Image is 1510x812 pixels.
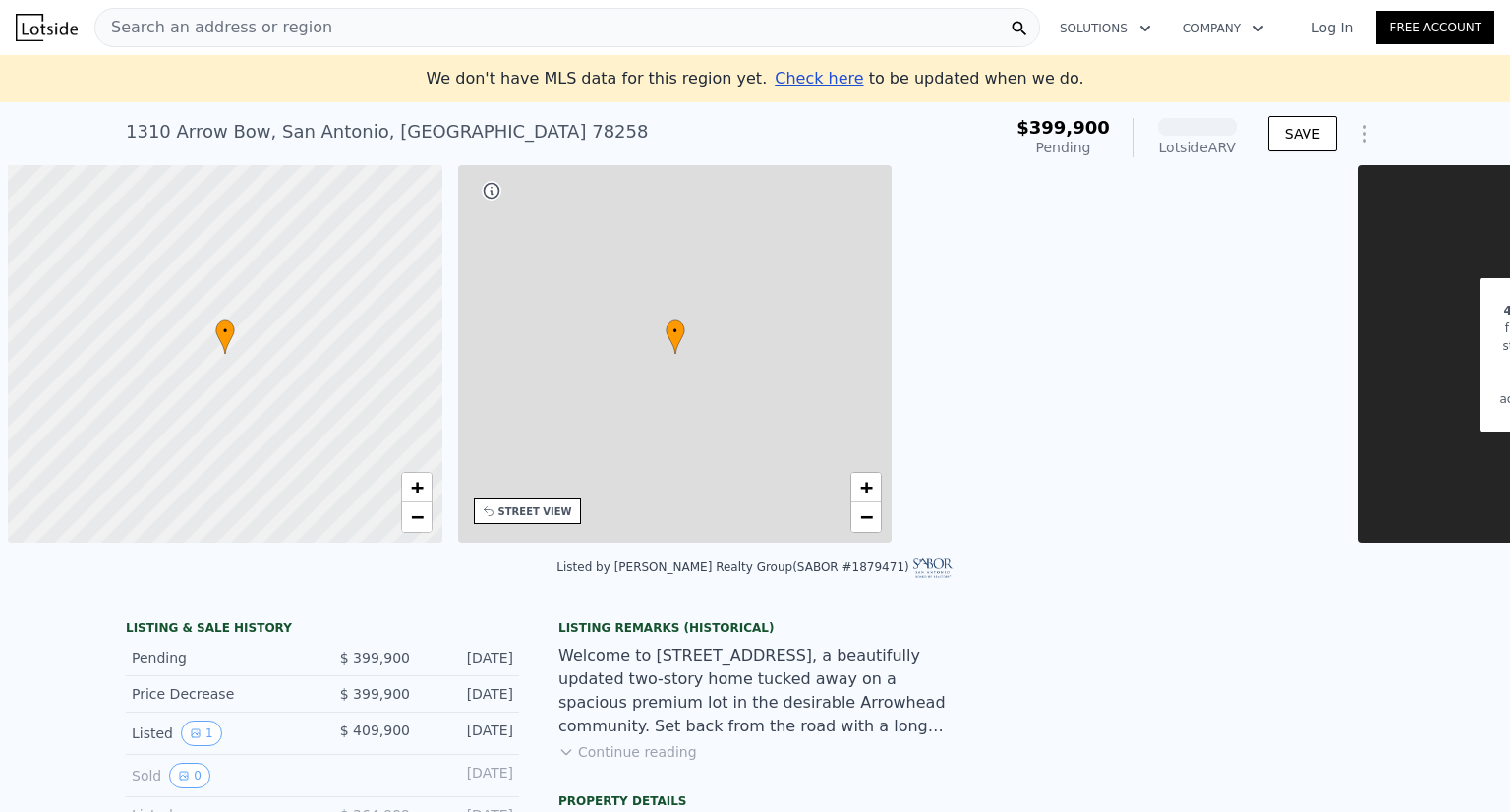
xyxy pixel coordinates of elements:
[666,322,685,340] span: •
[410,504,423,529] span: −
[1376,11,1494,44] a: Free Account
[169,763,210,788] button: View historical data
[913,558,954,578] img: SABOR Logo
[558,742,697,762] button: Continue reading
[215,319,235,354] div: •
[16,14,78,41] img: Lotside
[1167,11,1280,46] button: Company
[340,723,410,738] span: $ 409,900
[498,504,572,519] div: STREET VIEW
[851,473,881,502] a: Zoom in
[410,475,423,499] span: +
[402,502,432,532] a: Zoom out
[126,118,648,145] div: 1310 Arrow Bow , San Antonio , [GEOGRAPHIC_DATA] 78258
[95,16,332,39] span: Search an address or region
[126,620,519,640] div: LISTING & SALE HISTORY
[775,67,1083,90] div: to be updated when we do.
[132,721,307,746] div: Listed
[340,650,410,666] span: $ 399,900
[402,473,432,502] a: Zoom in
[1158,138,1237,157] div: Lotside ARV
[340,686,410,702] span: $ 399,900
[132,763,307,788] div: Sold
[1016,138,1110,157] div: Pending
[860,504,873,529] span: −
[426,648,513,667] div: [DATE]
[1288,18,1376,37] a: Log In
[426,67,1083,90] div: We don't have MLS data for this region yet.
[851,502,881,532] a: Zoom out
[1268,116,1337,151] button: SAVE
[1016,117,1110,138] span: $399,900
[132,684,307,704] div: Price Decrease
[556,560,953,574] div: Listed by [PERSON_NAME] Realty Group (SABOR #1879471)
[426,684,513,704] div: [DATE]
[426,763,513,788] div: [DATE]
[181,721,222,746] button: View historical data
[775,69,863,87] span: Check here
[132,648,307,667] div: Pending
[426,721,513,746] div: [DATE]
[558,644,952,738] div: Welcome to [STREET_ADDRESS], a beautifully updated two-story home tucked away on a spacious premi...
[215,322,235,340] span: •
[558,620,952,636] div: Listing Remarks (Historical)
[558,793,952,809] div: Property details
[1345,114,1384,153] button: Show Options
[860,475,873,499] span: +
[1044,11,1167,46] button: Solutions
[666,319,685,354] div: •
